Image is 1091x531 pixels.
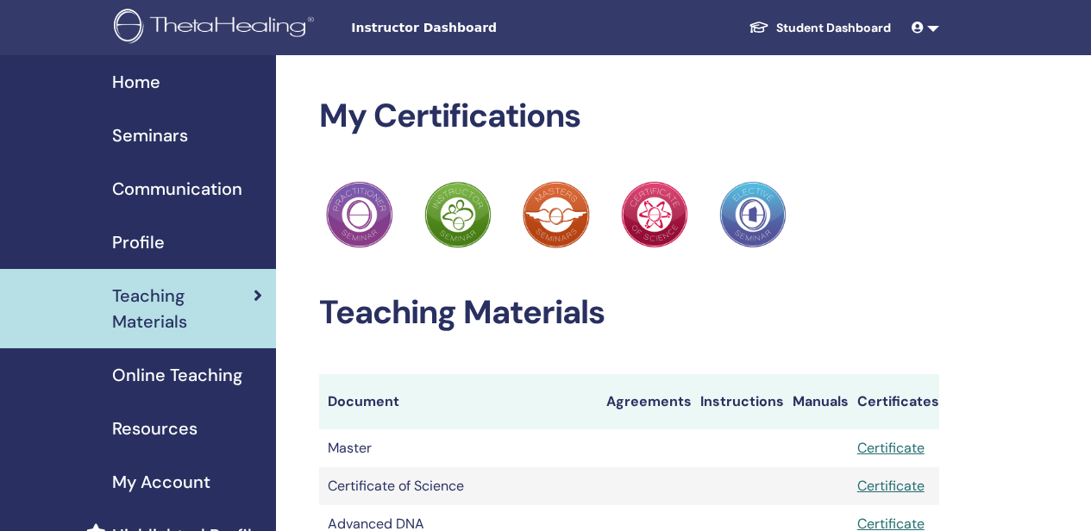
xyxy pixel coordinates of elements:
[319,97,939,136] h2: My Certifications
[351,19,610,37] span: Instructor Dashboard
[719,181,787,248] img: Practitioner
[112,229,165,255] span: Profile
[112,469,210,495] span: My Account
[424,181,492,248] img: Practitioner
[319,374,598,429] th: Document
[749,20,769,34] img: graduation-cap-white.svg
[319,467,598,505] td: Certificate of Science
[598,374,692,429] th: Agreements
[319,293,939,333] h2: Teaching Materials
[621,181,688,248] img: Practitioner
[849,374,939,429] th: Certificates
[112,69,160,95] span: Home
[857,477,925,495] a: Certificate
[784,374,849,429] th: Manuals
[112,283,254,334] span: Teaching Materials
[319,429,598,467] td: Master
[112,362,242,388] span: Online Teaching
[114,9,320,47] img: logo.png
[112,176,242,202] span: Communication
[735,12,905,44] a: Student Dashboard
[692,374,784,429] th: Instructions
[523,181,590,248] img: Practitioner
[112,415,198,441] span: Resources
[326,181,393,248] img: Practitioner
[112,122,188,148] span: Seminars
[857,439,925,457] a: Certificate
